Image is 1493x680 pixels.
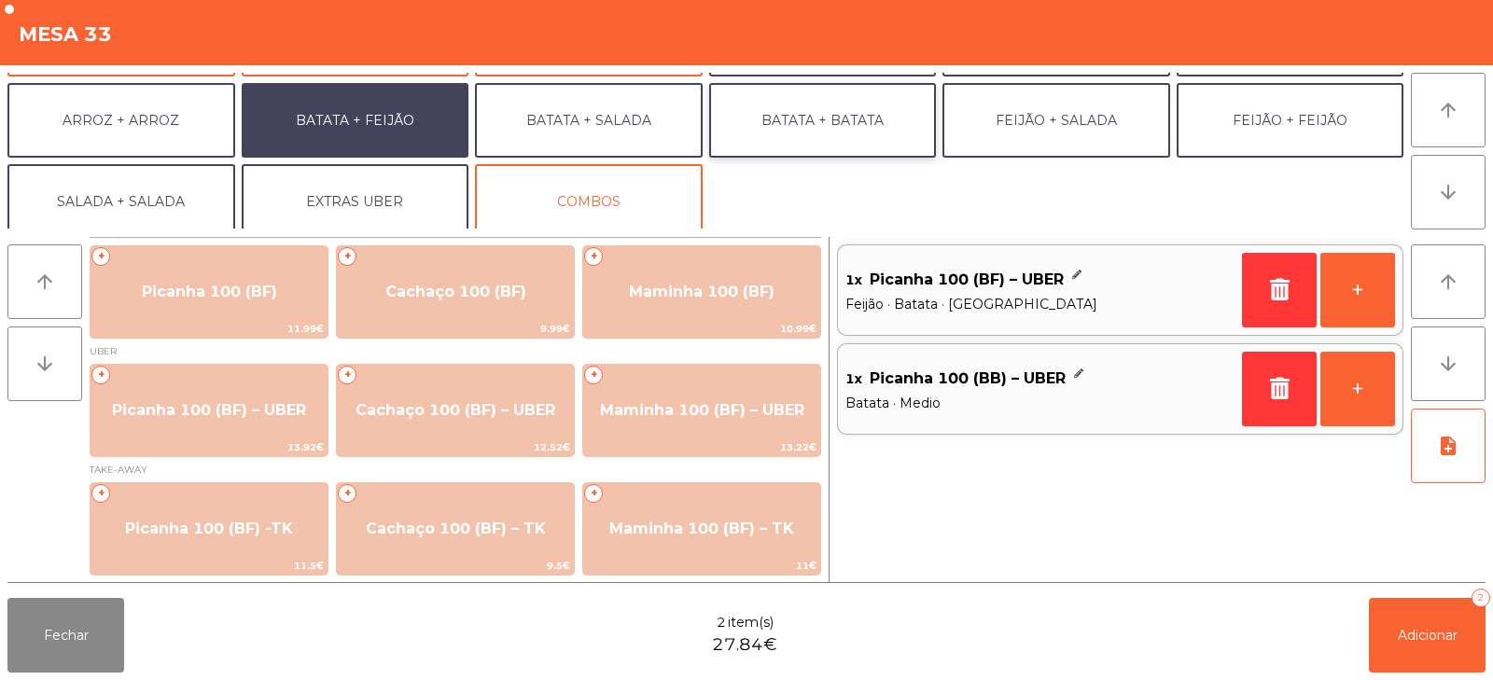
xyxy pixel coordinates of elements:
[584,366,603,384] span: +
[475,164,703,239] button: COMBOS
[1411,326,1486,401] button: arrow_downward
[7,598,124,673] button: Fechar
[7,83,235,158] button: ARROZ + ARROZ
[385,283,526,300] span: Cachaço 100 (BF)
[91,438,328,456] span: 13.92€
[91,247,110,266] span: +
[91,320,328,338] span: 11.99€
[1177,83,1404,158] button: FEIJÃO + FEIJÃO
[142,283,277,300] span: Picanha 100 (BF)
[1411,409,1486,483] button: note_add
[91,484,110,503] span: +
[7,244,82,319] button: arrow_upward
[242,164,469,239] button: EXTRAS UBER
[709,83,937,158] button: BATATA + BATATA
[112,401,306,419] span: Picanha 100 (BF) – UBER
[712,632,777,658] span: 27.84€
[629,283,774,300] span: Maminha 100 (BF)
[19,21,112,49] h4: Mesa 33
[600,401,804,419] span: Maminha 100 (BF) – UBER
[1437,353,1459,375] i: arrow_downward
[338,366,356,384] span: +
[1411,155,1486,229] button: arrow_downward
[1437,271,1459,293] i: arrow_upward
[1320,253,1395,327] button: +
[90,461,821,479] span: TAKE-AWAY
[845,266,862,294] span: 1x
[34,353,56,375] i: arrow_downward
[338,484,356,503] span: +
[1437,181,1459,203] i: arrow_downward
[1437,435,1459,457] i: note_add
[1472,589,1490,607] div: 2
[845,393,1235,413] span: Batata · Medio
[34,271,56,293] i: arrow_upward
[125,520,293,537] span: Picanha 100 (BF) -TK
[717,613,726,632] span: 2
[584,247,603,266] span: +
[337,557,574,575] span: 9.5€
[845,365,862,393] span: 1x
[584,484,603,503] span: +
[242,83,469,158] button: BATATA + FEIJÃO
[728,613,774,632] span: item(s)
[7,326,82,401] button: arrow_downward
[7,164,235,239] button: SALADA + SALADA
[1369,598,1486,673] button: Adicionar2
[583,438,820,456] span: 13.22€
[337,438,574,456] span: 12.52€
[609,520,794,537] span: Maminha 100 (BF) – TK
[1437,99,1459,121] i: arrow_upward
[583,557,820,575] span: 11€
[366,520,546,537] span: Cachaço 100 (BF) – TK
[845,294,1235,314] span: Feijão · Batata · [GEOGRAPHIC_DATA]
[870,365,1066,393] span: Picanha 100 (BB) – UBER
[90,342,821,360] span: UBER
[870,266,1064,294] span: Picanha 100 (BF) – UBER
[475,83,703,158] button: BATATA + SALADA
[1411,73,1486,147] button: arrow_upward
[1411,244,1486,319] button: arrow_upward
[91,366,110,384] span: +
[1320,352,1395,426] button: +
[583,320,820,338] span: 10.99€
[338,247,356,266] span: +
[337,320,574,338] span: 9.99€
[91,557,328,575] span: 11.5€
[942,83,1170,158] button: FEIJÃO + SALADA
[1398,627,1458,644] span: Adicionar
[356,401,555,419] span: Cachaço 100 (BF) – UBER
